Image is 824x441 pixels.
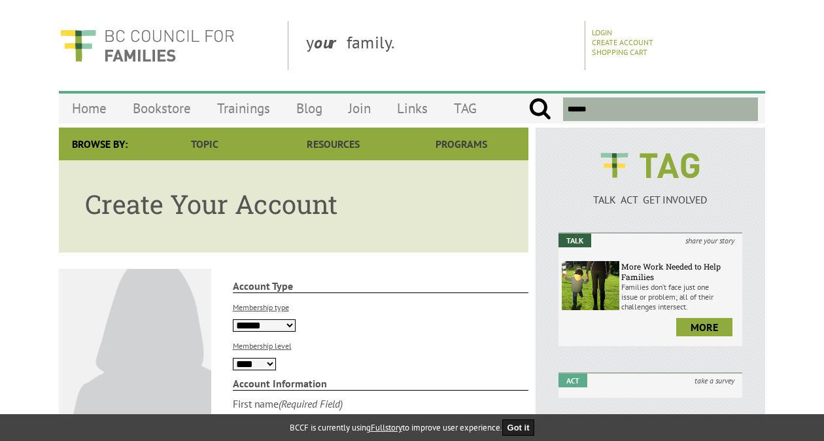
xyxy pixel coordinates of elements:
img: BC Council for FAMILIES [59,21,235,70]
strong: Account Type [233,279,529,293]
a: Links [384,93,441,124]
button: Got it [502,419,535,436]
p: TALK ACT GET INVOLVED [558,193,742,206]
img: BCCF's TAG Logo [591,141,709,190]
input: Submit [528,97,551,121]
em: Act [558,374,587,387]
i: take a survey [687,374,742,387]
a: TALK ACT GET INVOLVED [558,180,742,206]
a: Login [592,27,612,37]
i: share your story [678,234,742,247]
a: Home [59,93,120,124]
label: Membership type [233,302,289,312]
a: more [676,318,732,336]
a: Blog [283,93,335,124]
a: Resources [269,128,397,160]
a: Bookstore [120,93,204,124]
a: Create Account [592,37,653,47]
h6: More Work Needed to Help Families [621,261,739,282]
img: Default User Photo [59,269,211,421]
label: Membership level [233,341,292,351]
a: Topic [141,128,269,160]
a: TAG [441,93,490,124]
i: (Required Field) [279,397,343,410]
div: Browse By: [59,128,141,160]
div: First name [233,397,279,410]
a: Join [335,93,384,124]
div: y family. [296,21,585,70]
h1: Create Your Account [85,186,502,221]
a: Fullstory [371,422,402,433]
strong: our [314,31,347,53]
p: Families don’t face just one issue or problem; all of their challenges intersect. [621,282,739,311]
a: Shopping Cart [592,47,647,57]
strong: Account Information [233,377,529,391]
a: Programs [398,128,526,160]
em: Talk [558,234,591,247]
a: Trainings [204,93,283,124]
